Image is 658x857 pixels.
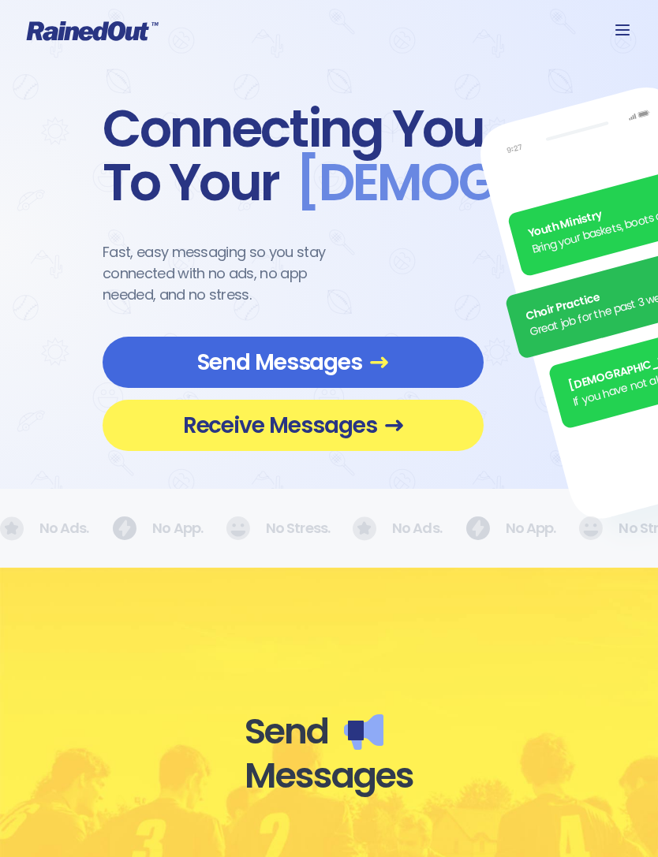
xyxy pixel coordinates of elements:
[226,516,250,540] img: No Ads.
[353,516,418,541] div: No Ads.
[465,516,490,540] img: No Ads.
[126,412,460,439] span: Receive Messages
[126,348,460,376] span: Send Messages
[226,516,305,540] div: No Stress.
[103,102,484,210] div: Connecting You To Your
[103,337,484,388] a: Send Messages
[465,516,532,540] div: No App.
[353,516,376,541] img: No Ads.
[245,754,413,798] div: Messages
[578,516,658,540] div: No Stress.
[112,516,178,540] div: No App.
[578,516,603,540] img: No Ads.
[112,516,136,540] img: No Ads.
[245,710,413,754] div: Send
[103,400,484,451] a: Receive Messages
[344,714,383,750] img: Send messages
[103,241,355,305] div: Fast, easy messaging so you stay connected with no ads, no app needed, and no stress.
